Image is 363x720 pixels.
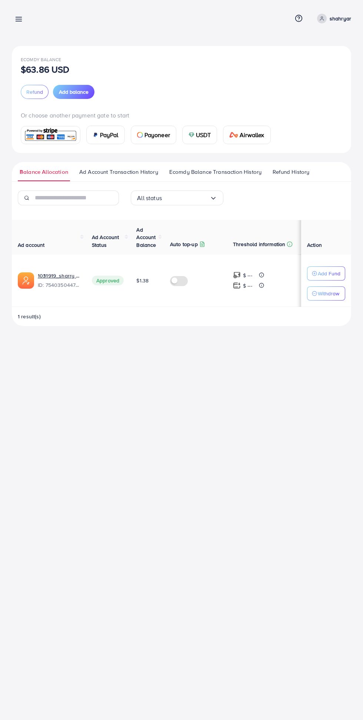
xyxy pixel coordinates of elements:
span: Refund History [273,168,309,176]
p: shahryar [330,14,351,23]
span: Add balance [59,88,89,96]
img: card [229,132,238,138]
span: Ad account [18,241,45,249]
span: Action [307,241,322,249]
p: Auto top-up [170,240,198,249]
span: Payoneer [144,130,170,139]
img: card [189,132,194,138]
a: shahryar [314,14,351,23]
p: $63.86 USD [21,65,70,74]
span: Ad Account Status [92,233,119,248]
p: $ --- [243,281,252,290]
img: card [137,132,143,138]
span: ID: 7540350447681863698 [38,281,80,289]
div: Search for option [131,190,223,205]
span: Ecomdy Balance [21,56,61,63]
span: Balance Allocation [20,168,68,176]
p: Threshold information [233,240,285,249]
button: Add balance [53,85,94,99]
a: cardUSDT [182,126,217,144]
span: Ad Account Transaction History [79,168,158,176]
a: cardPayPal [86,126,125,144]
button: Add Fund [307,266,345,281]
img: top-up amount [233,282,241,289]
span: Refund [26,88,43,96]
span: $1.38 [136,277,149,284]
p: Add Fund [318,269,340,278]
button: Refund [21,85,49,99]
span: Ecomdy Balance Transaction History [169,168,262,176]
span: Approved [92,276,124,285]
img: card [23,127,78,143]
span: USDT [196,130,211,139]
a: cardPayoneer [131,126,176,144]
img: top-up amount [233,271,241,279]
img: ic-ads-acc.e4c84228.svg [18,272,34,289]
span: PayPal [100,130,119,139]
span: 1 result(s) [18,313,41,320]
span: Ad Account Balance [136,226,156,249]
span: Airwallex [240,130,264,139]
input: Search for option [162,192,210,204]
div: <span class='underline'>1031919_sharry mughal_1755624852344</span></br>7540350447681863698 [38,272,80,289]
a: cardAirwallex [223,126,270,144]
button: Withdraw [307,286,345,301]
img: card [93,132,99,138]
a: 1031919_sharry mughal_1755624852344 [38,272,80,279]
p: $ --- [243,271,252,280]
iframe: Chat [332,687,357,714]
p: Or choose another payment gate to start [21,111,342,120]
span: All status [137,192,162,204]
a: card [21,126,80,144]
p: Withdraw [318,289,339,298]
